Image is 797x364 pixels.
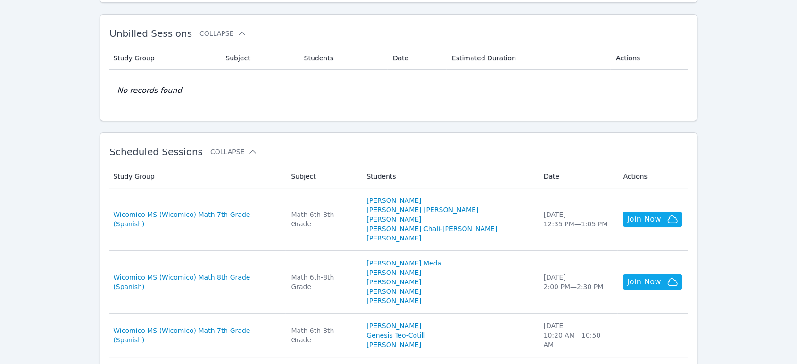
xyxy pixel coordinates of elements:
a: [PERSON_NAME] [366,268,421,277]
th: Actions [610,47,688,70]
div: Math 6th-8th Grade [291,210,355,229]
button: Collapse [199,29,247,38]
th: Subject [285,165,361,188]
button: Join Now [623,274,681,290]
th: Estimated Duration [446,47,610,70]
a: Wicomico MS (Wicomico) Math 7th Grade (Spanish) [113,210,280,229]
td: No records found [109,70,688,111]
a: [PERSON_NAME] [366,321,421,331]
button: Collapse [210,147,257,157]
div: [DATE] 12:35 PM — 1:05 PM [543,210,612,229]
div: Math 6th-8th Grade [291,273,355,291]
a: [PERSON_NAME] Meda [366,258,441,268]
a: [PERSON_NAME] [366,277,421,287]
a: [PERSON_NAME] [366,196,421,205]
th: Subject [220,47,298,70]
th: Actions [617,165,687,188]
a: [PERSON_NAME] [366,296,421,306]
a: Genesis Teo-Cotill [366,331,425,340]
th: Students [299,47,387,70]
a: Wicomico MS (Wicomico) Math 8th Grade (Spanish) [113,273,280,291]
button: Join Now [623,212,681,227]
a: [PERSON_NAME] [366,233,421,243]
a: [PERSON_NAME] Chali-[PERSON_NAME] [366,224,497,233]
tr: Wicomico MS (Wicomico) Math 7th Grade (Spanish)Math 6th-8th Grade[PERSON_NAME][PERSON_NAME] [PERS... [109,188,688,251]
th: Study Group [109,165,285,188]
a: [PERSON_NAME] [366,287,421,296]
span: Join Now [627,276,661,288]
div: Math 6th-8th Grade [291,326,355,345]
th: Students [361,165,538,188]
a: Wicomico MS (Wicomico) Math 7th Grade (Spanish) [113,326,280,345]
th: Study Group [109,47,220,70]
span: Unbilled Sessions [109,28,192,39]
a: [PERSON_NAME] [366,340,421,349]
th: Date [538,165,617,188]
tr: Wicomico MS (Wicomico) Math 8th Grade (Spanish)Math 6th-8th Grade[PERSON_NAME] Meda[PERSON_NAME][... [109,251,688,314]
a: [PERSON_NAME] [PERSON_NAME] [PERSON_NAME] [366,205,532,224]
span: Scheduled Sessions [109,146,203,157]
div: [DATE] 10:20 AM — 10:50 AM [543,321,612,349]
span: Join Now [627,214,661,225]
th: Date [387,47,446,70]
tr: Wicomico MS (Wicomico) Math 7th Grade (Spanish)Math 6th-8th Grade[PERSON_NAME]Genesis Teo-Cotill[... [109,314,688,357]
div: [DATE] 2:00 PM — 2:30 PM [543,273,612,291]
